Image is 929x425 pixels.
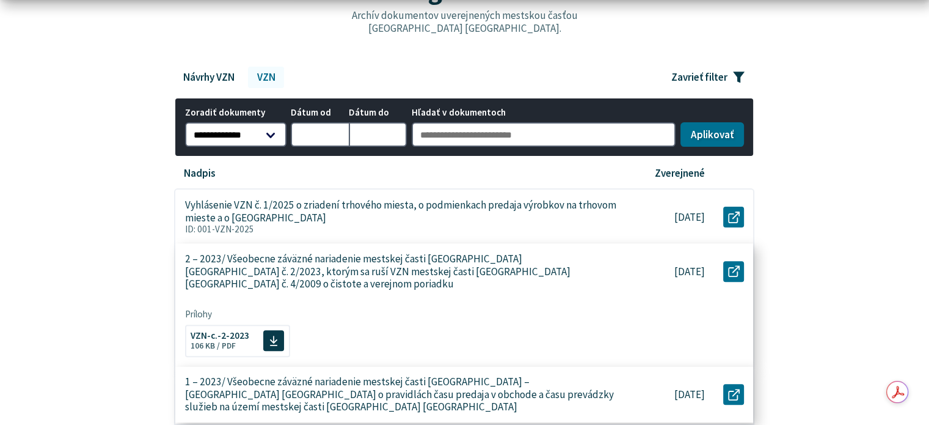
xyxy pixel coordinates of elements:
p: Zverejnené [655,167,705,180]
span: Zoradiť dokumenty [185,108,286,118]
p: Archív dokumentov uverejnených mestskou časťou [GEOGRAPHIC_DATA] [GEOGRAPHIC_DATA]. [325,9,603,34]
span: Dátum od [291,108,349,118]
a: VZN [248,67,284,87]
span: Dátum do [349,108,407,118]
p: 2 – 2023/ Všeobecne záväzné nariadenie mestskej časti [GEOGRAPHIC_DATA] [GEOGRAPHIC_DATA] č. 2/20... [185,253,618,290]
p: [DATE] [674,265,705,278]
span: Prílohy [185,309,745,320]
p: Vyhlásenie VZN č. 1/2025 o zriadení trhového miesta, o podmienkach predaja výrobkov na trhovom mi... [185,199,618,224]
p: ID: 001-VZN-2025 [185,224,618,235]
a: VZN-c.-2-2023 106 KB / PDF [185,325,290,357]
button: Zavrieť filter [662,67,754,87]
select: Zoradiť dokumenty [185,122,286,147]
p: Nadpis [184,167,216,180]
span: Hľadať v dokumentoch [412,108,676,118]
input: Hľadať v dokumentoch [412,122,676,147]
span: Zavrieť filter [671,71,727,84]
input: Dátum od [291,122,349,147]
p: [DATE] [674,388,705,401]
span: VZN-c.-2-2023 [191,331,249,340]
a: Návrhy VZN [174,67,243,87]
p: [DATE] [674,211,705,224]
span: 106 KB / PDF [191,341,236,352]
button: Aplikovať [680,122,744,147]
p: 1 – 2023/ Všeobecne záväzné nariadenie mestskej časti [GEOGRAPHIC_DATA] – [GEOGRAPHIC_DATA] [GEOG... [185,376,618,414]
input: Dátum do [349,122,407,147]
